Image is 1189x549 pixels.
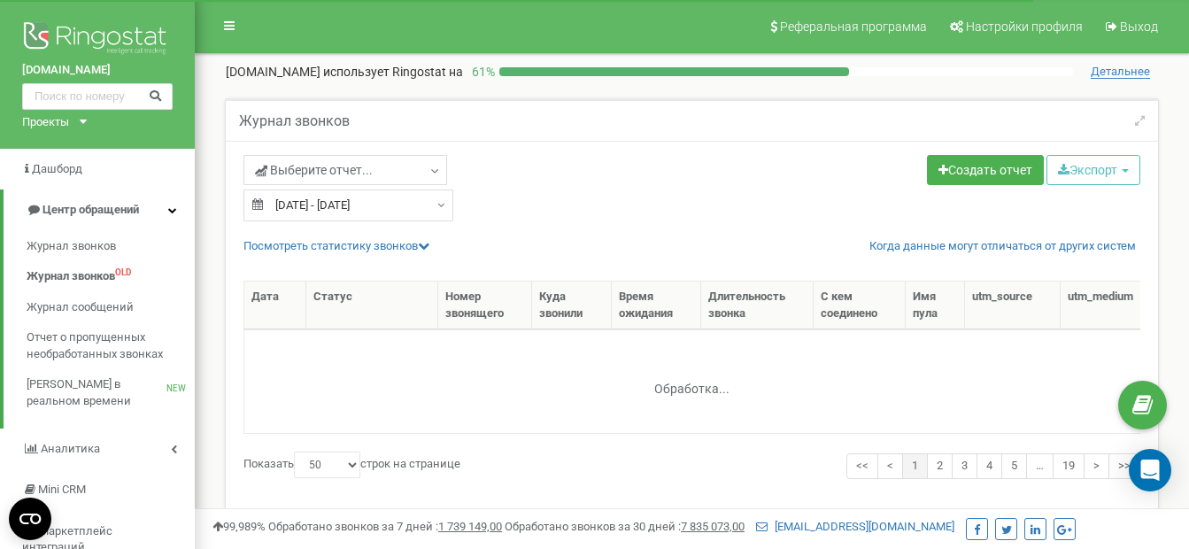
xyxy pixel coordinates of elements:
[41,442,100,455] span: Аналитика
[1061,282,1162,329] th: utm_medium
[952,453,977,479] a: 3
[1120,19,1158,34] span: Выход
[681,520,745,533] u: 7 835 073,00
[1129,449,1171,491] div: Open Intercom Messenger
[22,114,69,131] div: Проекты
[212,520,266,533] span: 99,989%
[438,520,502,533] u: 1 739 149,00
[906,282,965,329] th: Имя пула
[4,189,195,231] a: Центр обращений
[977,453,1002,479] a: 4
[27,369,195,416] a: [PERSON_NAME] в реальном времениNEW
[244,282,306,329] th: Дата
[9,498,51,540] button: Open CMP widget
[27,376,166,409] span: [PERSON_NAME] в реальном времени
[42,203,139,216] span: Центр обращений
[27,231,195,262] a: Журнал звонков
[255,161,373,179] span: Выберите отчет...
[532,282,612,329] th: Куда звонили
[701,282,814,329] th: Длительность звонка
[1001,453,1027,479] a: 5
[323,65,463,79] span: использует Ringostat на
[1091,65,1150,79] span: Детальнее
[27,292,195,323] a: Журнал сообщений
[582,367,803,394] div: Обработка...
[612,282,702,329] th: Время ожидания
[814,282,907,329] th: С кем соединено
[1084,453,1109,479] a: >
[846,453,878,479] a: <<
[463,63,499,81] p: 61 %
[1026,453,1054,479] a: …
[438,282,532,329] th: Номер звонящего
[27,268,115,285] span: Журнал звонков
[22,83,173,110] input: Поиск по номеру
[226,63,463,81] p: [DOMAIN_NAME]
[243,503,1140,527] div: Показаны строки 1 - 50 из 906
[1053,453,1085,479] a: 19
[27,329,186,362] span: Отчет о пропущенных необработанных звонках
[966,19,1083,34] span: Настройки профиля
[243,452,460,478] label: Показать строк на странице
[243,155,447,185] a: Выберите отчет...
[780,19,927,34] span: Реферальная программа
[27,261,195,292] a: Журнал звонковOLD
[1108,453,1140,479] a: >>
[927,155,1044,185] a: Создать отчет
[294,452,360,478] select: Показатьстрок на странице
[505,520,745,533] span: Обработано звонков за 30 дней :
[22,62,173,79] a: [DOMAIN_NAME]
[27,238,116,255] span: Журнал звонков
[32,162,82,175] span: Дашборд
[877,453,903,479] a: <
[27,299,134,316] span: Журнал сообщений
[1046,155,1140,185] button: Экспорт
[38,483,86,496] span: Mini CRM
[27,322,195,369] a: Отчет о пропущенных необработанных звонках
[239,113,350,129] h5: Журнал звонков
[268,520,502,533] span: Обработано звонков за 7 дней :
[243,239,429,252] a: Посмотреть cтатистику звонков
[965,282,1060,329] th: utm_source
[927,453,953,479] a: 2
[902,453,928,479] a: 1
[22,18,173,62] img: Ringostat logo
[869,238,1136,255] a: Когда данные могут отличаться от других систем
[756,520,954,533] a: [EMAIL_ADDRESS][DOMAIN_NAME]
[306,282,438,329] th: Статус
